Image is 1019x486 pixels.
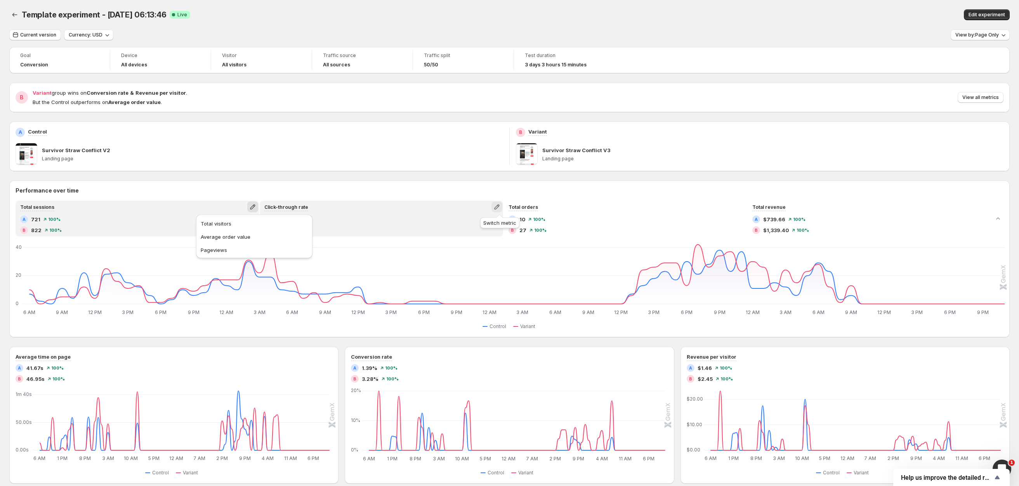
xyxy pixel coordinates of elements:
[262,456,274,462] text: 4 AM
[198,243,310,256] button: Pageviews
[549,309,561,315] text: 6 AM
[773,456,785,462] text: 3 AM
[483,309,496,315] text: 12 AM
[698,375,713,383] span: $2.45
[542,146,610,154] p: Survivor Straw Conflict V3
[319,309,331,315] text: 9 AM
[130,90,134,96] strong: &
[714,309,726,315] text: 9 PM
[26,364,43,372] span: 41.67s
[193,456,205,462] text: 7 AM
[455,456,469,462] text: 10 AM
[20,94,24,101] h2: B
[286,309,298,315] text: 6 AM
[573,456,585,462] text: 9 PM
[51,366,64,370] span: 100 %
[362,364,377,372] span: 1.39%
[323,62,350,68] h4: All sources
[222,62,247,68] h4: All visitors
[22,10,167,19] span: Template experiment - [DATE] 06:13:46
[993,460,1011,478] iframe: Intercom live chat
[16,300,19,306] text: 0
[170,456,184,462] text: 12 AM
[48,217,61,222] span: 100 %
[911,309,923,315] text: 3 PM
[80,456,91,462] text: 8 PM
[16,447,29,453] text: 0.00s
[509,204,538,210] span: Total orders
[887,456,899,462] text: 2 PM
[689,366,692,370] h2: A
[16,187,1003,194] h2: Performance over time
[854,470,869,476] span: Variant
[362,375,378,383] span: 3.28%
[755,217,758,222] h2: A
[23,228,26,233] h2: B
[481,468,507,477] button: Control
[643,456,654,462] text: 6 PM
[385,309,397,315] text: 3 PM
[619,456,632,462] text: 11 AM
[596,456,608,462] text: 4 AM
[1009,460,1015,466] span: 1
[152,470,169,476] span: Control
[201,234,250,240] span: Average order value
[222,52,301,59] span: Visitor
[687,396,703,402] text: $20.00
[87,90,128,96] strong: Conversion rate
[520,323,535,330] span: Variant
[689,377,692,381] h2: B
[121,52,200,59] span: Device
[418,309,430,315] text: 6 PM
[16,272,21,278] text: 20
[793,217,805,222] span: 100 %
[958,92,1003,103] button: View all metrics
[253,309,266,315] text: 3 AM
[155,309,167,315] text: 6 PM
[488,470,504,476] span: Control
[533,217,545,222] span: 100 %
[979,456,990,462] text: 6 PM
[705,456,717,462] text: 6 AM
[124,456,138,462] text: 10 AM
[102,456,114,462] text: 3 AM
[490,323,506,330] span: Control
[962,94,999,101] span: View all metrics
[944,309,956,315] text: 6 PM
[42,156,503,162] p: Landing page
[648,309,660,315] text: 3 PM
[351,353,392,361] h3: Conversion rate
[188,309,200,315] text: 9 PM
[977,309,989,315] text: 9 PM
[687,447,700,453] text: $0.00
[542,156,1003,162] p: Landing page
[69,32,102,38] span: Currency: USD
[720,366,732,370] span: 100 %
[198,230,310,243] button: Average order value
[307,456,319,462] text: 6 PM
[121,52,200,69] a: DeviceAll devices
[23,309,35,315] text: 6 AM
[353,366,356,370] h2: A
[901,473,1002,482] button: Show survey - Help us improve the detailed report for A/B campaigns
[511,228,514,233] h2: B
[33,90,52,96] span: Variant
[840,456,854,462] text: 12 AM
[9,30,61,40] button: Current version
[752,204,786,210] span: Total revenue
[351,387,361,393] text: 20%
[16,419,32,425] text: 50.00s
[20,62,48,68] span: Conversion
[528,128,547,135] p: Variant
[351,447,358,453] text: 0%
[18,366,21,370] h2: A
[582,309,594,315] text: 9 AM
[121,62,147,68] h4: All devices
[864,456,876,462] text: 7 AM
[26,375,45,383] span: 46.95s
[42,146,110,154] p: Survivor Straw Conflict V2
[720,377,733,381] span: 100 %
[951,30,1010,40] button: View by:Page Only
[518,470,533,476] span: Variant
[519,215,525,223] span: 10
